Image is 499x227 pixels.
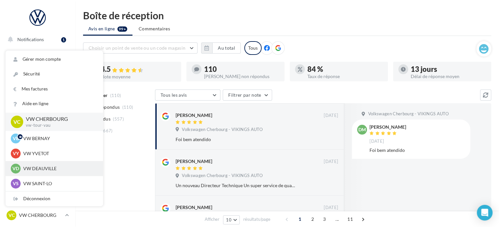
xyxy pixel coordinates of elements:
span: 10 [226,217,232,222]
a: Contacts [4,114,71,128]
div: [PERSON_NAME] [176,158,212,165]
span: Notifications [17,37,44,42]
span: 11 [345,214,355,224]
div: [PERSON_NAME] non répondus [204,74,279,79]
span: Volkswagen Cherbourg - VIKINGS AUTO [182,127,262,133]
div: [PERSON_NAME] [176,112,212,119]
span: (667) [102,128,113,133]
span: (557) [113,116,124,122]
p: vw-tour-vau [26,122,93,128]
span: 2 [307,214,318,224]
p: VW DEAUVILLE [23,165,95,172]
div: Tous [244,41,262,55]
div: Délai de réponse moyen [411,74,486,79]
a: Campagnes [4,98,71,112]
span: VB [13,135,19,142]
button: 10 [223,215,240,224]
button: Au total [201,42,241,54]
span: Afficher [205,216,219,222]
p: VW SAINT-LO [23,180,95,187]
a: Calendrier [4,147,71,161]
span: ... [332,214,342,224]
div: Taux de réponse [307,74,383,79]
span: [DATE] [370,138,384,144]
div: Foi bem atendido [176,136,296,143]
a: Campagnes DataOnDemand [4,185,71,204]
p: VW CHERBOURG [26,115,93,123]
div: Un nouveau Directeur Technique Un super service de qualité [176,182,296,189]
span: [DATE] [324,205,338,211]
div: 4.5 [101,66,176,73]
a: Visibilité en ligne [4,82,71,96]
div: 13 jours [411,66,486,73]
a: Gérer mon compte [6,52,103,67]
span: résultats/page [243,216,270,222]
a: VC VW CHERBOURG [5,209,70,221]
span: (110) [122,105,133,110]
a: Aide en ligne [6,96,103,111]
a: PLV et print personnalisable [4,163,71,182]
div: [PERSON_NAME] [370,125,406,129]
span: Volkswagen Cherbourg - VIKINGS AUTO [368,111,448,117]
p: VW CHERBOURG [19,212,62,219]
div: [PERSON_NAME] [176,204,212,211]
span: VS [13,180,19,187]
p: VW YVETOT [23,150,95,157]
div: 110 [204,66,279,73]
span: 1 [295,214,305,224]
span: DM [358,126,366,133]
a: Opérations [4,49,71,63]
div: 84 % [307,66,383,73]
button: Au total [212,42,241,54]
p: VW BERNAY [23,135,95,142]
div: Note moyenne [101,74,176,79]
span: VD [12,165,19,172]
div: Open Intercom Messenger [477,205,492,220]
a: Boîte de réception99+ [4,65,71,79]
a: Mes factures [6,82,103,96]
span: VC [13,118,21,125]
div: Boîte de réception [83,10,491,20]
span: [DATE] [324,113,338,119]
div: 1 [61,37,66,42]
div: Foi bem atendido [370,147,465,154]
span: [DATE] [324,159,338,165]
div: Déconnexion [6,191,103,206]
a: Sécurité [6,67,103,81]
button: Notifications 1 [4,33,69,46]
span: Volkswagen Cherbourg - VIKINGS AUTO [182,173,262,179]
span: VY [13,150,19,157]
button: Tous les avis [155,89,220,101]
span: VC [9,212,15,219]
span: Tous les avis [161,92,187,98]
button: Filtrer par note [223,89,272,101]
span: 3 [319,214,330,224]
span: Choisir un point de vente ou un code magasin [89,45,185,51]
a: Médiathèque [4,131,71,144]
span: Commentaires [139,25,170,32]
button: Choisir un point de vente ou un code magasin [83,42,198,54]
span: Non répondus [89,104,120,110]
